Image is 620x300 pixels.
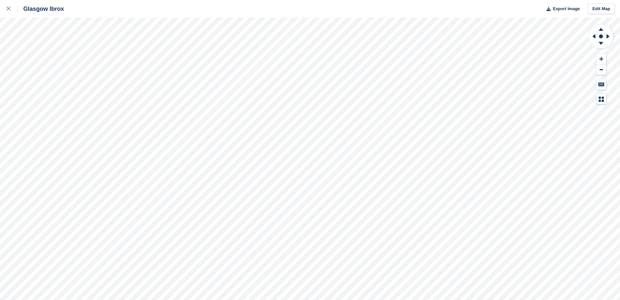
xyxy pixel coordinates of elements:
[588,4,615,14] a: Edit Map
[596,94,606,104] button: Map Legend
[543,4,580,14] button: Export Image
[596,79,606,90] button: Keyboard Shortcuts
[596,65,606,75] button: Zoom Out
[553,6,580,12] span: Export Image
[596,54,606,65] button: Zoom In
[17,5,64,13] div: Glasgow Ibrox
